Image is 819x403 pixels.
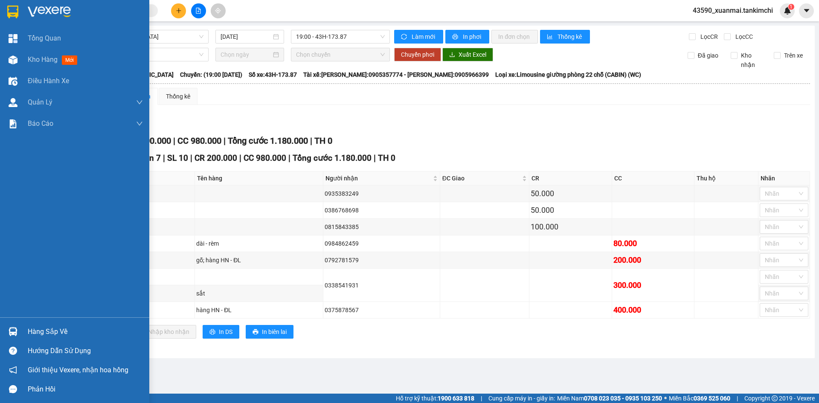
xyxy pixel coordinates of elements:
[244,153,286,163] span: CC 980.000
[772,395,778,401] span: copyright
[28,118,53,129] span: Báo cáo
[325,206,439,215] div: 0386768698
[167,153,188,163] span: SL 10
[557,394,662,403] span: Miền Nam
[28,345,143,357] div: Hướng dẫn sử dụng
[28,383,143,396] div: Phản hồi
[442,174,521,183] span: ĐC Giao
[9,385,17,393] span: message
[394,48,441,61] button: Chuyển phơi
[113,255,193,265] div: Kiện vừa
[314,136,332,146] span: TH 0
[28,97,52,107] span: Quản Lý
[246,325,293,339] button: printerIn biên lai
[113,289,193,298] div: Kiện vừa
[113,239,193,248] div: Hộp
[396,394,474,403] span: Hỗ trợ kỹ thuật:
[686,5,780,16] span: 43590_xuanmai.tankimchi
[113,189,193,198] div: Bì
[196,289,322,298] div: sắt
[296,48,385,61] span: Chọn chuyến
[253,329,258,336] span: printer
[445,30,489,43] button: printerIn phơi
[378,153,395,163] span: TH 0
[442,48,493,61] button: downloadXuất Excel
[325,174,431,183] span: Người nhận
[209,329,215,336] span: printer
[803,7,810,14] span: caret-down
[784,7,791,14] img: icon-new-feature
[28,75,69,86] span: Điều hành xe
[7,6,18,18] img: logo-vxr
[325,255,439,265] div: 0792781579
[781,51,806,60] span: Trên xe
[9,77,17,86] img: warehouse-icon
[173,136,175,146] span: |
[540,30,590,43] button: bar-chartThống kê
[488,394,555,403] span: Cung cấp máy in - giấy in:
[612,171,694,186] th: CC
[132,325,196,339] button: downloadNhập kho nhận
[196,305,322,315] div: hàng HN - ĐL
[669,394,730,403] span: Miền Bắc
[177,136,221,146] span: CC 980.000
[732,32,754,41] span: Lọc CC
[176,8,182,14] span: plus
[613,238,693,249] div: 80.000
[788,4,794,10] sup: 1
[113,206,193,215] div: Kiện vừa
[28,325,143,338] div: Hàng sắp về
[547,34,554,41] span: bar-chart
[799,3,814,18] button: caret-down
[195,8,201,14] span: file-add
[738,51,767,70] span: Kho nhận
[196,255,322,265] div: gỗ; hàng HN - ĐL
[136,99,143,106] span: down
[790,4,793,10] span: 1
[228,136,308,146] span: Tổng cước 1.180.000
[190,153,192,163] span: |
[495,70,641,79] span: Loại xe: Limousine giường phòng 22 chỗ (CABIN) (WC)
[136,120,143,127] span: down
[9,55,17,64] img: warehouse-icon
[113,272,193,281] div: Thùng xốp
[374,153,376,163] span: |
[113,305,193,315] div: Bao vừa
[737,394,738,403] span: |
[171,3,186,18] button: plus
[303,70,489,79] span: Tài xế: [PERSON_NAME]:0905357774 - [PERSON_NAME]:0905966399
[459,50,486,59] span: Xuất Excel
[262,327,287,336] span: In biên lai
[180,70,242,79] span: Chuyến: (19:00 [DATE])
[195,153,237,163] span: CR 200.000
[215,8,221,14] span: aim
[452,34,459,41] span: printer
[531,221,610,233] div: 100.000
[694,171,758,186] th: Thu hộ
[191,3,206,18] button: file-add
[288,153,290,163] span: |
[613,254,693,266] div: 200.000
[438,395,474,402] strong: 1900 633 818
[239,153,241,163] span: |
[394,30,443,43] button: syncLàm mới
[463,32,482,41] span: In phơi
[211,3,226,18] button: aim
[664,397,667,400] span: ⚪️
[203,325,239,339] button: printerIn DS
[310,136,312,146] span: |
[9,366,17,374] span: notification
[401,34,408,41] span: sync
[9,34,17,43] img: dashboard-icon
[221,32,271,41] input: 12/08/2025
[613,279,693,291] div: 300.000
[9,327,17,336] img: warehouse-icon
[531,204,610,216] div: 50.000
[166,92,190,101] div: Thống kê
[325,189,439,198] div: 0935383249
[296,30,385,43] span: 19:00 - 43H-173.87
[491,30,538,43] button: In đơn chọn
[584,395,662,402] strong: 0708 023 035 - 0935 103 250
[138,153,161,163] span: Đơn 7
[325,305,439,315] div: 0375878567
